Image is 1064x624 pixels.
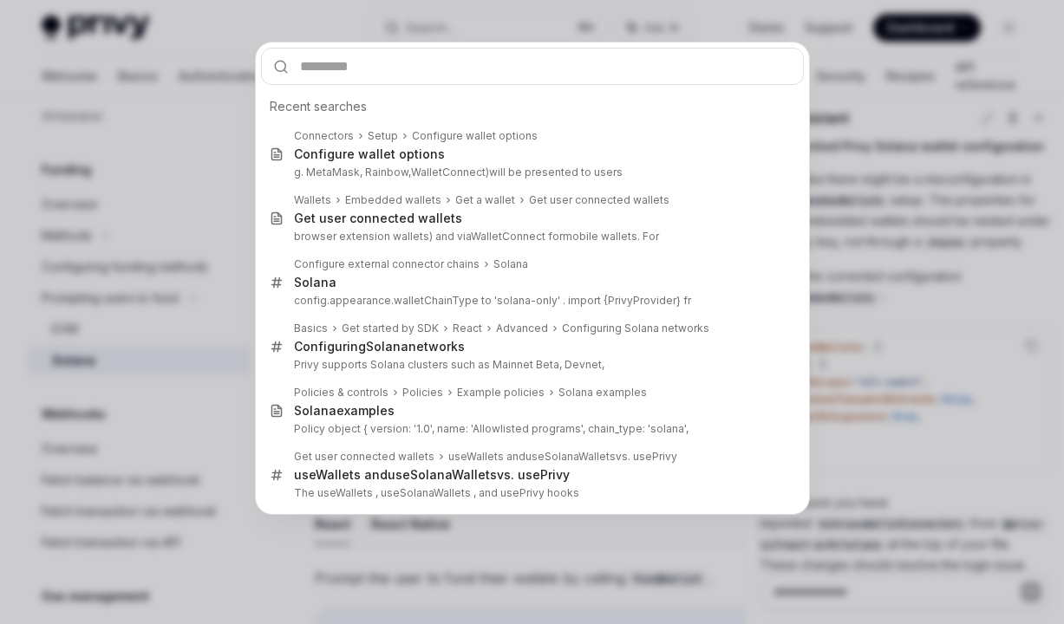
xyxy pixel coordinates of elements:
[368,129,398,143] div: Setup
[412,129,538,143] div: Configure wallet options
[294,211,462,226] div: Get user connected wallets
[525,450,616,463] b: useSolanaWallets
[402,386,443,400] div: Policies
[453,322,482,335] div: React
[294,422,767,436] p: Policy object { version: '1.0', name: 'Allowlisted programs', chain_type: 'solana',
[294,230,767,244] p: browser extension wallets) and via mobile wallets. For
[562,322,709,335] div: Configuring Solana networks
[342,322,439,335] div: Get started by SDK
[496,322,548,335] div: Advanced
[455,193,515,207] div: Get a wallet
[294,403,395,419] div: examples
[294,146,445,162] div: Configure wallet options
[294,294,767,308] p: config.appearance.walletChainType to ' ' . import {PrivyProvider} fr
[411,166,489,179] b: WalletConnect)
[345,193,441,207] div: Embedded wallets
[294,403,336,418] b: Solana
[388,467,497,482] b: useSolanaWallets
[529,193,669,207] div: Get user connected wallets
[294,257,480,271] div: Configure external connector chains
[448,450,677,464] div: useWallets and vs. usePrivy
[558,386,647,400] div: Solana examples
[294,339,465,354] div: Configuring networks
[294,129,354,143] div: Connectors
[294,486,767,500] p: The useWallets , useSolanaWallets , and usePrivy hooks
[294,386,388,400] div: Policies & controls
[294,193,331,207] div: Wallets
[294,166,767,179] p: g. MetaMask, Rainbow, will be presented to users
[294,450,434,464] div: Get user connected wallets
[471,230,563,243] b: WalletConnect for
[457,386,545,400] div: Example policies
[294,322,328,335] div: Basics
[294,275,336,290] div: Solana
[366,339,408,354] b: Solana
[493,257,528,271] div: Solana
[497,294,558,307] b: solana-only
[294,467,570,483] div: useWallets and vs. usePrivy
[294,358,767,372] p: Privy supports Solana clusters such as Mainnet Beta, Devnet,
[270,98,367,115] span: Recent searches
